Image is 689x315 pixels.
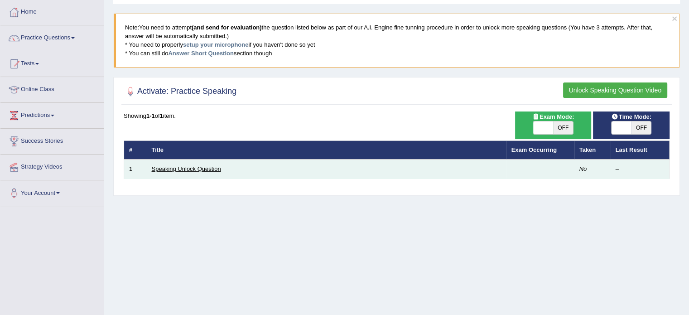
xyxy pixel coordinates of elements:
[579,165,587,172] em: No
[147,141,506,160] th: Title
[183,41,248,48] a: setup your microphone
[611,141,670,160] th: Last Result
[574,141,611,160] th: Taken
[124,141,147,160] th: #
[192,24,262,31] b: (and send for evaluation)
[114,14,679,67] blockquote: You need to attempt the question listed below as part of our A.I. Engine fine tunning procedure i...
[563,82,667,98] button: Unlock Speaking Question Video
[124,85,236,98] h2: Activate: Practice Speaking
[0,155,104,177] a: Strategy Videos
[124,111,670,120] div: Showing of item.
[529,112,578,121] span: Exam Mode:
[0,180,104,203] a: Your Account
[672,14,677,23] button: ×
[0,103,104,126] a: Predictions
[616,165,665,174] div: –
[124,160,147,179] td: 1
[631,121,651,134] span: OFF
[0,129,104,151] a: Success Stories
[160,112,163,119] b: 1
[125,24,139,31] span: Note:
[168,50,233,57] a: Answer Short Question
[0,77,104,100] a: Online Class
[146,112,155,119] b: 1-1
[152,165,221,172] a: Speaking Unlock Question
[553,121,573,134] span: OFF
[511,146,557,153] a: Exam Occurring
[515,111,592,139] div: Show exams occurring in exams
[608,112,655,121] span: Time Mode:
[0,25,104,48] a: Practice Questions
[0,51,104,74] a: Tests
